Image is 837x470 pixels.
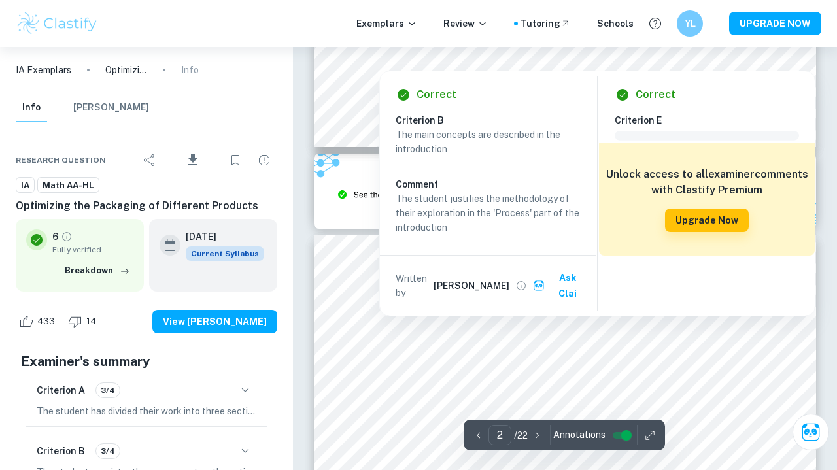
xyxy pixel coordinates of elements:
[665,209,749,232] button: Upgrade Now
[137,147,163,173] div: Share
[396,271,431,300] p: Written by
[38,179,99,192] span: Math AA-HL
[61,261,133,280] button: Breakdown
[443,16,488,31] p: Review
[61,231,73,243] a: Grade fully verified
[553,428,606,442] span: Annotations
[533,280,545,292] img: clai.svg
[314,154,816,229] img: Ad
[222,147,248,173] div: Bookmark
[417,87,456,103] h6: Correct
[186,229,254,244] h6: [DATE]
[521,16,571,31] a: Tutoring
[96,445,120,457] span: 3/4
[396,127,580,156] p: The main concepts are described in the introduction
[30,315,62,328] span: 433
[186,246,264,261] span: Current Syllabus
[79,315,103,328] span: 14
[105,63,147,77] p: Optimizing the Packaging of Different Products
[37,444,85,458] h6: Criterion B
[16,198,277,214] h6: Optimizing the Packaging of Different Products
[16,154,106,166] span: Research question
[636,87,675,103] h6: Correct
[52,229,58,244] p: 6
[512,277,530,295] button: View full profile
[793,414,829,450] button: Ask Clai
[597,16,634,31] a: Schools
[165,143,220,177] div: Download
[396,113,590,127] h6: Criterion B
[396,177,580,192] h6: Comment
[16,10,99,37] img: Clastify logo
[65,311,103,332] div: Dislike
[16,177,35,193] a: IA
[37,383,85,397] h6: Criterion A
[186,246,264,261] div: This exemplar is based on the current syllabus. Feel free to refer to it for inspiration/ideas wh...
[96,384,120,396] span: 3/4
[73,93,149,122] button: [PERSON_NAME]
[615,113,810,127] h6: Criterion E
[396,192,580,235] p: The student justifies the methodology of their exploration in the 'Process' part of the introduction
[644,12,666,35] button: Help and Feedback
[251,147,277,173] div: Report issue
[16,179,34,192] span: IA
[37,177,99,193] a: Math AA-HL
[16,63,71,77] a: IA Exemplars
[37,404,256,418] p: The student has divided their work into three sections, with the body further subdivided into cle...
[52,244,133,256] span: Fully verified
[21,352,272,371] h5: Examiner's summary
[514,428,528,443] p: / 22
[729,12,821,35] button: UPGRADE NOW
[181,63,199,77] p: Info
[606,167,808,198] h6: Unlock access to all examiner comments with Clastify Premium
[16,311,62,332] div: Like
[152,310,277,333] button: View [PERSON_NAME]
[677,10,703,37] button: YL
[356,16,417,31] p: Exemplars
[530,266,590,305] button: Ask Clai
[434,278,509,293] h6: [PERSON_NAME]
[683,16,698,31] h6: YL
[16,93,47,122] button: Info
